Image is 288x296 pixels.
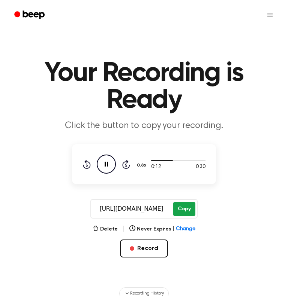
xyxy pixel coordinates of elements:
span: 0:30 [196,163,205,171]
h1: Your Recording is Ready [9,60,279,114]
span: | [122,225,125,234]
button: Open menu [261,6,279,24]
button: Never Expires|Change [129,225,195,233]
a: Beep [9,8,51,22]
p: Click the button to copy your recording. [9,120,279,132]
button: Copy [173,202,195,216]
button: 0.8x [136,159,149,172]
button: Delete [93,225,118,233]
button: Record [120,239,168,257]
span: | [172,225,174,233]
span: Change [176,225,195,233]
span: 0:12 [151,163,161,171]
